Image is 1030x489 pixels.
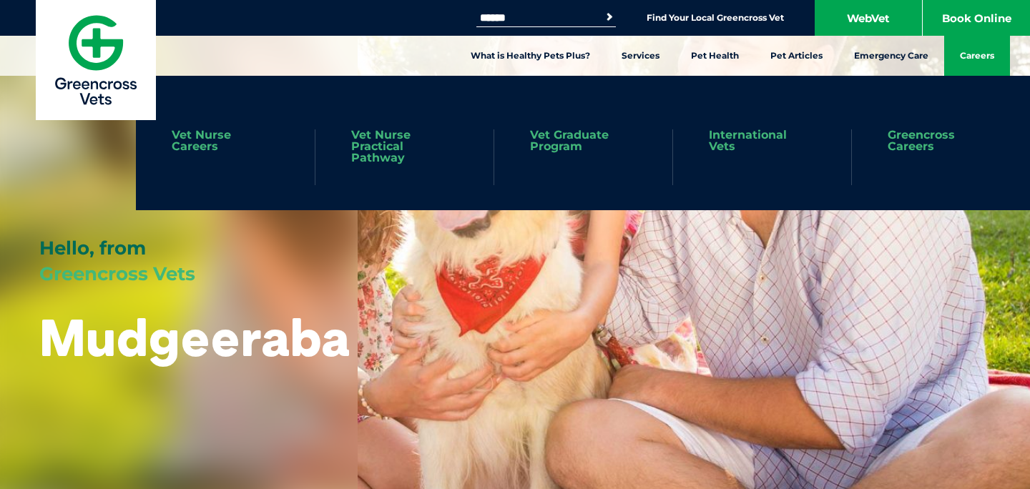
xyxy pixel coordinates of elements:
a: Vet Nurse Careers [172,129,279,152]
a: Pet Health [675,36,755,76]
a: Emergency Care [838,36,944,76]
a: Vet Graduate Program [530,129,637,152]
a: Careers [944,36,1010,76]
a: Vet Nurse Practical Pathway [351,129,458,164]
a: Services [606,36,675,76]
span: Greencross Vets [39,262,195,285]
span: Hello, from [39,237,146,260]
h1: Mudgeeraba [39,309,350,365]
a: Pet Articles [755,36,838,76]
a: What is Healthy Pets Plus? [455,36,606,76]
button: Search [602,10,617,24]
a: Find Your Local Greencross Vet [647,12,784,24]
a: Greencross Careers [888,129,994,152]
a: International Vets [709,129,815,152]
